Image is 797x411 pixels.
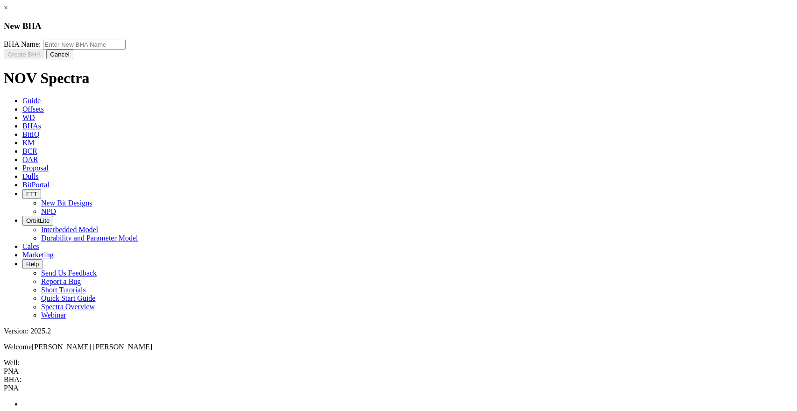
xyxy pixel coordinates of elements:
span: KM [22,139,35,147]
label: BHA Name: [4,40,41,48]
span: OAR [22,156,38,163]
span: OrbitLite [26,217,49,224]
span: BCR [22,147,37,155]
span: BitPortal [22,181,49,189]
span: Proposal [22,164,49,172]
span: Marketing [22,251,54,259]
span: Offsets [22,105,44,113]
a: Webinar [41,311,66,319]
a: Short Tutorials [41,286,86,294]
h3: New BHA [4,21,793,31]
span: Guide [22,97,41,105]
div: Version: 2025.2 [4,327,793,335]
span: FTT [26,191,37,198]
a: Interbedded Model [41,226,98,234]
button: Cancel [46,50,73,59]
span: PNA [4,367,19,375]
span: BitIQ [22,130,39,138]
a: NPD [41,207,56,215]
span: BHAs [22,122,41,130]
a: Spectra Overview [41,303,95,311]
span: PNA [4,384,19,392]
a: × [4,4,8,12]
span: Calcs [22,242,39,250]
a: Send Us Feedback [41,269,97,277]
a: Report a Bug [41,277,81,285]
button: Create BHA [4,50,44,59]
span: BHA: [4,376,793,408]
span: Help [26,261,39,268]
h1: NOV Spectra [4,70,793,87]
p: Welcome [4,343,793,351]
span: [PERSON_NAME] [PERSON_NAME] [32,343,152,351]
a: Quick Start Guide [41,294,95,302]
span: Dulls [22,172,39,180]
span: WD [22,113,35,121]
span: Well: [4,359,793,376]
a: Durability and Parameter Model [41,234,138,242]
a: New Bit Designs [41,199,92,207]
input: Enter New BHA Name [43,40,126,50]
